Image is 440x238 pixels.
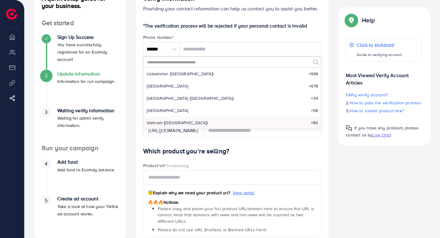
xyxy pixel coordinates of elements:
[233,190,254,196] span: View detail
[57,196,119,202] h4: Create ad account
[346,15,357,26] img: Popup guide
[362,17,375,24] p: Help
[309,83,318,89] span: +678
[143,34,174,40] label: Phone Number
[311,120,318,126] span: +84
[6,9,17,20] img: logo
[34,144,126,152] h4: Run your campaign
[34,34,126,71] li: Sign Up Success
[143,5,322,12] p: Providing your contact information can help us contact you to assist you better.
[57,159,114,165] h4: Add fund
[45,109,48,116] span: 3
[346,125,352,131] img: Popup guide
[45,197,48,204] span: 5
[148,199,179,205] span: Notices:
[143,162,189,169] label: Product Url
[350,100,421,106] span: How to pass the verification process
[148,190,230,196] span: Explain why we need your product url?
[34,71,126,108] li: Update Information
[57,203,119,218] p: Take a look at how your TikTok ad account works.
[357,51,402,58] p: Guide to verifying account
[148,199,163,205] span: 🔥🔥🔥
[57,71,115,77] h4: Update Information
[34,108,126,144] li: Waiting verify information
[143,123,203,138] div: [URL][DOMAIN_NAME]
[147,83,189,89] span: [GEOGRAPHIC_DATA]
[57,114,119,129] p: Waiting for admin verify information.
[346,91,422,99] p: 1.
[308,71,318,77] span: +998
[147,71,214,77] span: Uzbekistan ([GEOGRAPHIC_DATA])
[147,107,189,113] span: [GEOGRAPHIC_DATA]
[148,190,153,196] span: 😇
[414,210,435,233] iframe: Chat
[158,227,266,233] span: Please do not use URL Shortens or Banned URLs here!
[373,132,391,138] span: Live Chat
[348,92,388,98] span: Why verify account?
[346,99,422,106] p: 2.
[34,196,126,232] li: Create ad account
[45,160,48,167] span: 4
[311,107,318,113] span: +58
[346,67,422,86] p: Most Viewed Verify Account Articles
[346,107,422,114] p: 3.
[311,95,318,101] span: +39
[45,72,48,79] span: 2
[350,108,404,114] span: How to submit product link?
[34,19,126,27] h4: Get started
[143,22,322,29] p: *The verification process will be rejected if your personal contact is invalid
[57,41,119,63] p: You have successfully registered for an Ecomdy account
[158,206,314,224] span: Please copy and paste your full product URL/domain here to ensure the URL is correct. Note that d...
[57,78,115,85] p: Information for run campaign.
[147,120,208,126] span: Vietnam ([GEOGRAPHIC_DATA])
[57,34,119,40] h4: Sign Up Success
[34,159,126,196] li: Add fund
[57,108,119,113] h4: Waiting verify information
[346,125,419,138] span: If you have any problem, please contact us by
[57,166,114,173] p: Add fund to Ecomdy balance
[167,163,189,168] span: (compulsory)
[143,147,322,155] h4: Which product you’re selling?
[357,41,402,49] p: Click to kickstart!
[147,95,234,101] span: [GEOGRAPHIC_DATA] ([GEOGRAPHIC_DATA])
